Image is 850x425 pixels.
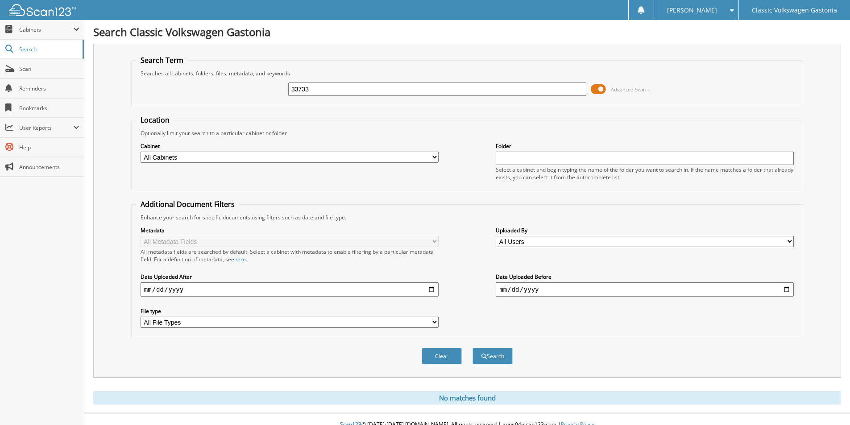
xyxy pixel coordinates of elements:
label: File type [141,307,439,315]
div: No matches found [93,391,841,404]
label: Uploaded By [496,227,794,234]
label: Date Uploaded Before [496,273,794,281]
legend: Additional Document Filters [136,199,239,209]
button: Search [473,348,513,364]
button: Clear [422,348,462,364]
span: Announcements [19,163,79,171]
span: Help [19,144,79,151]
span: Reminders [19,85,79,92]
span: Search [19,45,78,53]
span: [PERSON_NAME] [667,8,717,13]
span: Bookmarks [19,104,79,112]
span: Scan [19,65,79,73]
input: start [141,282,439,297]
label: Metadata [141,227,439,234]
div: Select a cabinet and begin typing the name of the folder you want to search in. If the name match... [496,166,794,181]
span: User Reports [19,124,73,132]
div: Enhance your search for specific documents using filters such as date and file type. [136,214,798,221]
label: Date Uploaded After [141,273,439,281]
h1: Search Classic Volkswagen Gastonia [93,25,841,39]
span: Advanced Search [611,86,651,93]
a: here [234,256,246,263]
label: Folder [496,142,794,150]
span: Classic Volkswagen Gastonia [752,8,837,13]
div: Searches all cabinets, folders, files, metadata, and keywords [136,70,798,77]
legend: Location [136,115,174,125]
div: Optionally limit your search to a particular cabinet or folder [136,129,798,137]
legend: Search Term [136,55,188,65]
span: Cabinets [19,26,73,33]
input: end [496,282,794,297]
div: All metadata fields are searched by default. Select a cabinet with metadata to enable filtering b... [141,248,439,263]
label: Cabinet [141,142,439,150]
img: scan123-logo-white.svg [9,4,76,16]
